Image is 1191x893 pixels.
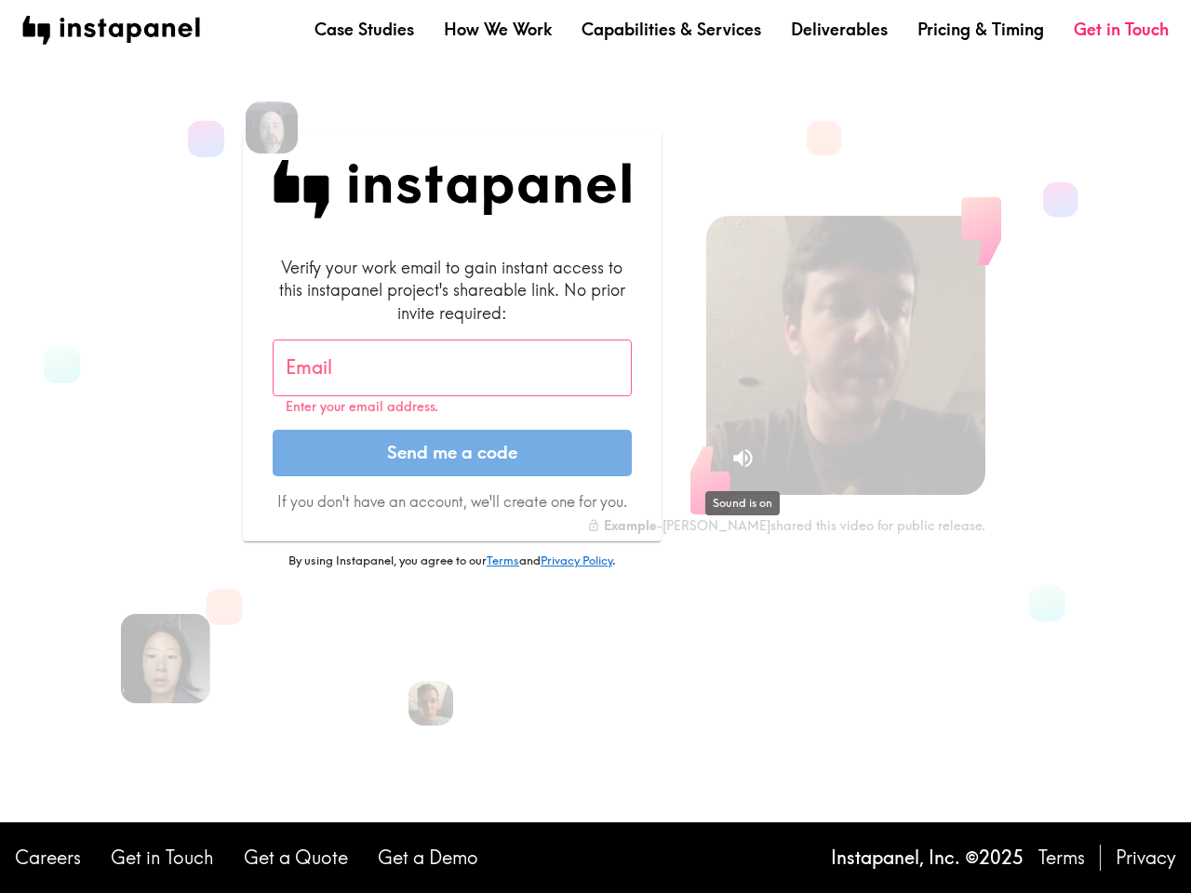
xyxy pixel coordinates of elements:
[246,101,298,153] img: Aaron
[705,491,780,515] div: Sound is on
[587,517,985,534] div: - [PERSON_NAME] shared this video for public release.
[273,160,632,219] img: Instapanel
[111,845,214,871] a: Get in Touch
[314,18,414,41] a: Case Studies
[408,681,453,726] img: Eric
[273,491,632,512] p: If you don't have an account, we'll create one for you.
[1074,18,1169,41] a: Get in Touch
[1038,845,1085,871] a: Terms
[582,18,761,41] a: Capabilities & Services
[604,517,656,534] b: Example
[487,553,519,567] a: Terms
[15,845,81,871] a: Careers
[286,399,619,415] p: Enter your email address.
[243,553,662,569] p: By using Instapanel, you agree to our and .
[273,256,632,325] div: Verify your work email to gain instant access to this instapanel project's shareable link. No pri...
[121,614,210,703] img: Rennie
[791,18,888,41] a: Deliverables
[541,553,612,567] a: Privacy Policy
[244,845,348,871] a: Get a Quote
[831,845,1024,871] p: Instapanel, Inc. © 2025
[22,16,200,45] img: instapanel
[723,438,763,478] button: Sound is on
[273,430,632,476] button: Send me a code
[378,845,478,871] a: Get a Demo
[1116,845,1176,871] a: Privacy
[917,18,1044,41] a: Pricing & Timing
[444,18,552,41] a: How We Work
